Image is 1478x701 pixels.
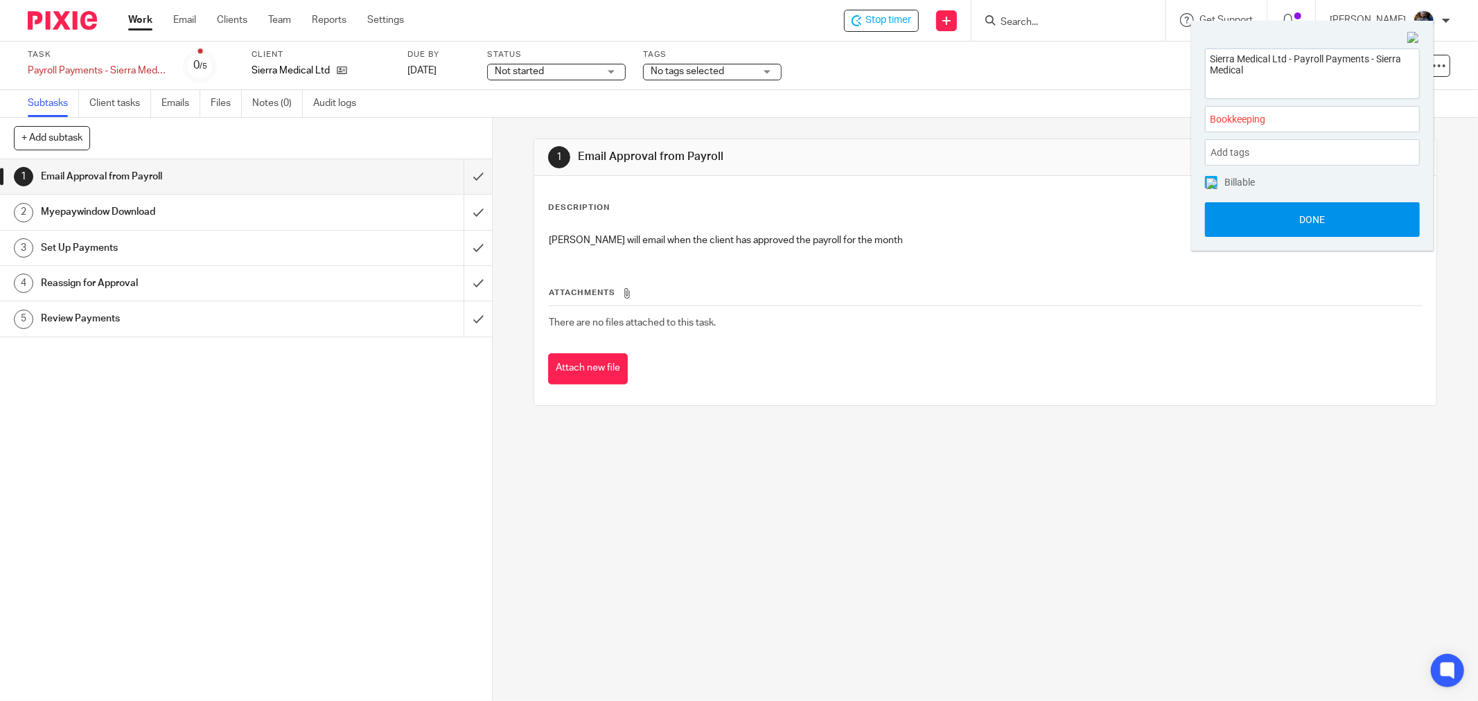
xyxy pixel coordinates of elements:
[313,90,367,117] a: Audit logs
[28,11,97,30] img: Pixie
[28,90,79,117] a: Subtasks
[211,90,242,117] a: Files
[14,274,33,293] div: 4
[41,273,314,294] h1: Reassign for Approval
[1206,49,1419,94] textarea: Sierra Medical Ltd - Payroll Payments - Sierra Medical
[14,238,33,258] div: 3
[128,13,152,27] a: Work
[161,90,200,117] a: Emails
[14,126,90,150] button: + Add subtask
[1205,202,1420,237] button: Done
[28,64,166,78] div: Payroll Payments - Sierra Medical
[999,17,1124,29] input: Search
[41,166,314,187] h1: Email Approval from Payroll
[844,10,919,32] div: Sierra Medical Ltd - Payroll Payments - Sierra Medical
[549,289,615,296] span: Attachments
[407,49,470,60] label: Due by
[1330,13,1406,27] p: [PERSON_NAME]
[268,13,291,27] a: Team
[41,202,314,222] h1: Myepaywindow Download
[651,66,724,76] span: No tags selected
[193,57,207,73] div: 0
[1224,177,1255,187] span: Billable
[487,49,626,60] label: Status
[578,150,1015,164] h1: Email Approval from Payroll
[1211,142,1256,163] span: Add tags
[41,308,314,329] h1: Review Payments
[549,318,716,328] span: There are no files attached to this task.
[41,238,314,258] h1: Set Up Payments
[14,167,33,186] div: 1
[252,64,330,78] p: Sierra Medical Ltd
[28,49,166,60] label: Task
[548,353,628,384] button: Attach new file
[14,203,33,222] div: 2
[173,13,196,27] a: Email
[407,66,437,76] span: [DATE]
[89,90,151,117] a: Client tasks
[312,13,346,27] a: Reports
[252,49,390,60] label: Client
[1413,10,1435,32] img: Jaskaran%20Singh.jpeg
[1407,32,1420,44] img: Close
[1210,112,1384,127] span: Bookkeeping
[252,90,303,117] a: Notes (0)
[14,310,33,329] div: 5
[200,62,207,70] small: /5
[548,202,610,213] p: Description
[1206,178,1217,189] img: checked.png
[367,13,404,27] a: Settings
[549,233,1422,247] p: [PERSON_NAME] will email when the client has approved the payroll for the month
[1199,15,1253,25] span: Get Support
[865,13,911,28] span: Stop timer
[643,49,782,60] label: Tags
[217,13,247,27] a: Clients
[548,146,570,168] div: 1
[495,66,544,76] span: Not started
